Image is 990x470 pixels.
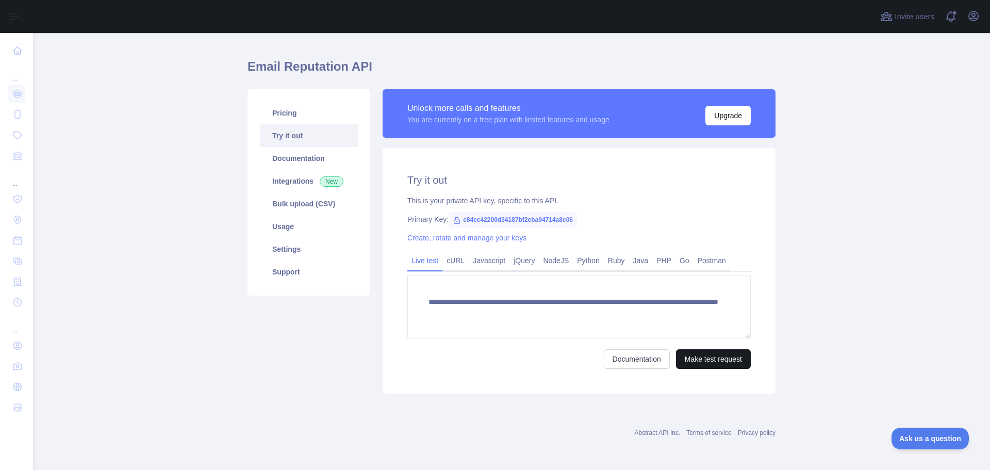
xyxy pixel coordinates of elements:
h1: Email Reputation API [247,58,775,83]
a: Abstract API Inc. [635,429,681,436]
a: Create, rotate and manage your keys [407,234,526,242]
div: This is your private API key, specific to this API. [407,196,751,206]
h2: Try it out [407,173,751,187]
div: You are currently on a free plan with limited features and usage [407,115,609,125]
div: Unlock more calls and features [407,102,609,115]
a: Live test [407,252,442,269]
span: Invite users [895,11,934,23]
a: Terms of service [686,429,731,436]
a: Ruby [604,252,629,269]
div: ... [8,167,25,188]
a: Support [260,261,358,283]
a: NodeJS [539,252,573,269]
span: c84cc42200d34187bf2eba94714a8c06 [449,212,577,228]
a: Javascript [469,252,509,269]
a: Documentation [604,349,670,369]
a: Python [573,252,604,269]
a: Java [629,252,653,269]
div: Primary Key: [407,214,751,224]
a: cURL [442,252,469,269]
button: Upgrade [705,106,751,125]
a: jQuery [509,252,539,269]
span: New [320,176,343,187]
a: Documentation [260,147,358,170]
iframe: Toggle Customer Support [892,428,969,449]
button: Invite users [878,8,936,25]
a: Settings [260,238,358,261]
a: Integrations New [260,170,358,192]
a: Try it out [260,124,358,147]
button: Make test request [676,349,751,369]
a: PHP [652,252,675,269]
a: Usage [260,215,358,238]
a: Go [675,252,694,269]
div: ... [8,62,25,83]
a: Privacy policy [738,429,775,436]
a: Bulk upload (CSV) [260,192,358,215]
div: ... [8,314,25,334]
a: Postman [694,252,730,269]
a: Pricing [260,102,358,124]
